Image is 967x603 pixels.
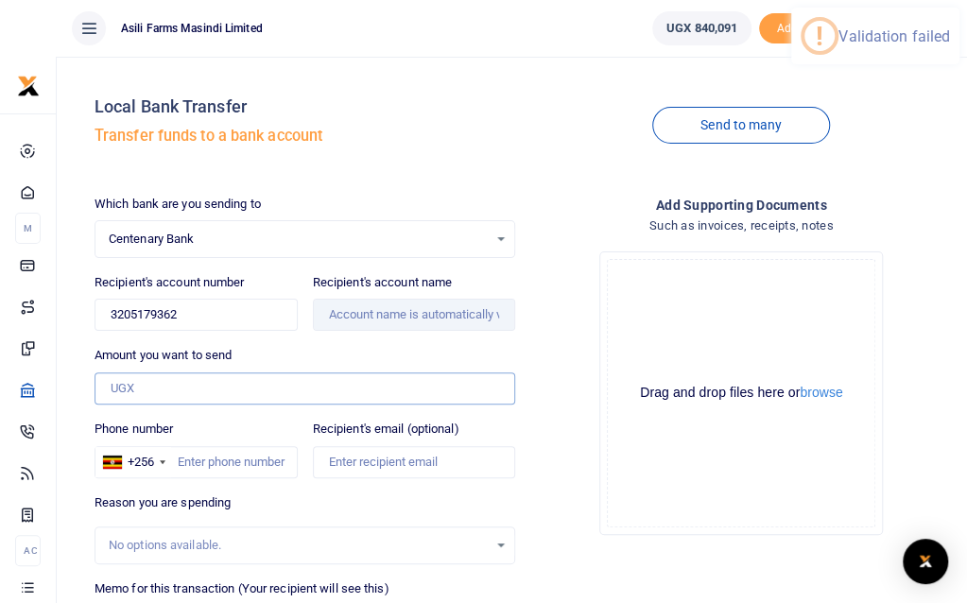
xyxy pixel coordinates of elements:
input: Enter phone number [95,446,298,478]
li: Wallet ballance [645,11,759,45]
input: Account name is automatically validated [313,299,516,331]
img: logo-small [17,75,40,97]
span: Asili Farms Masindi Limited [113,20,270,37]
div: Validation failed [838,27,950,45]
a: logo-small logo-large logo-large [17,78,40,92]
button: browse [800,386,842,399]
li: Ac [15,535,41,566]
a: Add money [759,20,854,34]
div: Uganda: +256 [95,447,171,477]
li: Toup your wallet [759,13,854,44]
h4: Such as invoices, receipts, notes [530,215,952,236]
div: Open Intercom Messenger [903,539,948,584]
h4: Add supporting Documents [530,195,952,215]
div: ! [816,21,823,51]
span: Centenary Bank [109,230,489,249]
label: Reason you are spending [95,493,231,512]
label: Memo for this transaction (Your recipient will see this) [95,579,389,598]
input: UGX [95,372,516,405]
input: Enter account number [95,299,298,331]
a: Send to many [652,107,830,144]
span: Add money [759,13,854,44]
div: +256 [128,453,154,472]
span: UGX 840,091 [666,19,737,38]
a: UGX 840,091 [652,11,751,45]
h5: Transfer funds to a bank account [95,127,516,146]
h4: Local Bank Transfer [95,96,516,117]
label: Phone number [95,420,173,439]
label: Recipient's email (optional) [313,420,459,439]
div: No options available. [109,536,489,555]
label: Recipient's account number [95,273,245,292]
label: Amount you want to send [95,346,232,365]
input: Enter recipient email [313,446,516,478]
label: Which bank are you sending to [95,195,261,214]
div: File Uploader [599,251,883,535]
li: M [15,213,41,244]
label: Recipient's account name [313,273,452,292]
div: Drag and drop files here or [608,384,874,402]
